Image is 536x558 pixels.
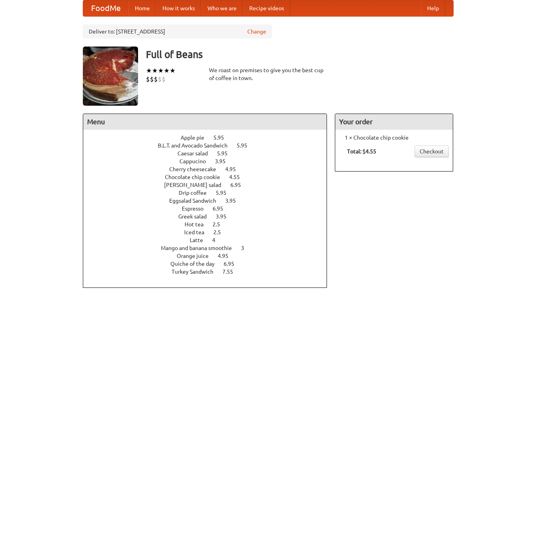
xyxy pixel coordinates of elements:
[169,166,224,172] span: Cherry cheesecake
[184,229,235,235] a: Iced tea 2.5
[169,166,250,172] a: Cherry cheesecake 4.95
[152,66,158,75] li: ★
[212,237,223,243] span: 4
[177,150,216,157] span: Caesar salad
[158,142,235,149] span: B.L.T. and Avocado Sandwich
[177,150,242,157] a: Caesar salad 5.95
[172,269,221,275] span: Turkey Sandwich
[182,205,238,212] a: Espresso 6.95
[83,0,129,16] a: FoodMe
[181,134,239,141] a: Apple pie 5.95
[158,75,162,84] li: $
[165,174,228,180] span: Chocolate chip cookie
[185,221,211,228] span: Hot tea
[216,213,234,220] span: 3.95
[170,66,176,75] li: ★
[169,198,250,204] a: Eggsalad Sandwich 3.95
[165,174,254,180] a: Chocolate chip cookie 4.55
[178,213,215,220] span: Greek salad
[172,269,248,275] a: Turkey Sandwich 7.55
[347,148,376,155] b: Total: $4.55
[179,158,214,164] span: Cappucino
[247,28,266,35] a: Change
[178,213,241,220] a: Greek salad 3.95
[216,190,234,196] span: 5.95
[213,205,231,212] span: 6.95
[179,190,241,196] a: Drip coffee 5.95
[241,245,252,251] span: 3
[229,174,248,180] span: 4.55
[156,0,201,16] a: How it works
[164,66,170,75] li: ★
[230,182,249,188] span: 6.95
[129,0,156,16] a: Home
[190,237,211,243] span: Latte
[146,66,152,75] li: ★
[170,261,222,267] span: Quiche of the day
[146,47,454,62] h3: Full of Beans
[169,198,224,204] span: Eggsalad Sandwich
[213,229,229,235] span: 2.5
[222,269,241,275] span: 7.55
[164,182,256,188] a: [PERSON_NAME] salad 6.95
[201,0,243,16] a: Who we are
[154,75,158,84] li: $
[215,158,233,164] span: 3.95
[237,142,255,149] span: 5.95
[182,205,211,212] span: Espresso
[161,245,240,251] span: Mango and banana smoothie
[339,134,449,142] li: 1 × Chocolate chip cookie
[243,0,290,16] a: Recipe videos
[179,158,240,164] a: Cappucino 3.95
[150,75,154,84] li: $
[224,261,242,267] span: 6.95
[209,66,327,82] div: We roast on premises to give you the best cup of coffee in town.
[177,253,217,259] span: Orange juice
[181,134,212,141] span: Apple pie
[225,198,244,204] span: 3.95
[177,253,243,259] a: Orange juice 4.95
[170,261,249,267] a: Quiche of the day 6.95
[184,229,212,235] span: Iced tea
[161,245,259,251] a: Mango and banana smoothie 3
[218,253,236,259] span: 4.95
[213,221,228,228] span: 2.5
[190,237,230,243] a: Latte 4
[83,114,327,130] h4: Menu
[83,24,272,39] div: Deliver to: [STREET_ADDRESS]
[335,114,453,130] h4: Your order
[421,0,445,16] a: Help
[146,75,150,84] li: $
[83,47,138,106] img: angular.jpg
[217,150,235,157] span: 5.95
[158,66,164,75] li: ★
[158,142,262,149] a: B.L.T. and Avocado Sandwich 5.95
[415,146,449,157] a: Checkout
[162,75,166,84] li: $
[185,221,235,228] a: Hot tea 2.5
[164,182,229,188] span: [PERSON_NAME] salad
[225,166,244,172] span: 4.95
[179,190,215,196] span: Drip coffee
[213,134,232,141] span: 5.95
